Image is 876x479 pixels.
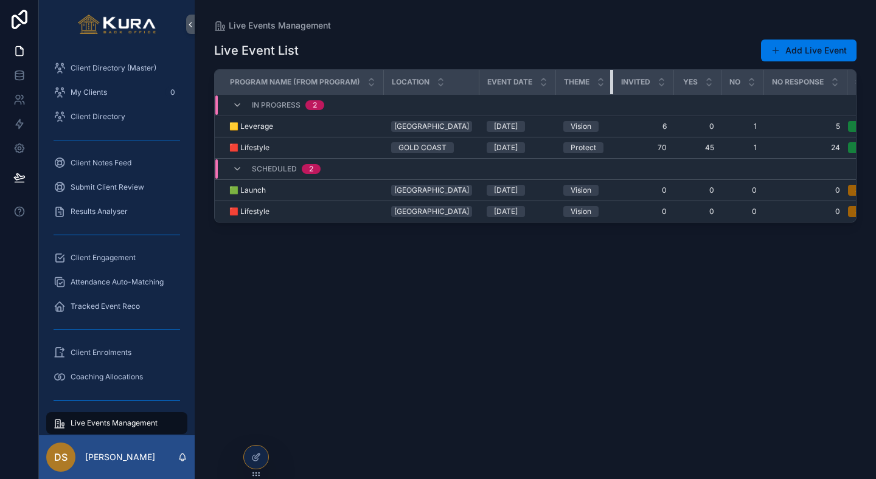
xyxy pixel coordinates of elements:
[681,122,714,131] span: 0
[78,15,156,34] img: App logo
[494,206,518,217] div: [DATE]
[165,85,180,100] div: 0
[46,342,187,364] a: Client Enrolments
[563,142,606,153] a: Protect
[681,185,714,195] a: 0
[46,366,187,388] a: Coaching Allocations
[71,207,128,216] span: Results Analyser
[39,49,195,435] div: scrollable content
[313,100,317,110] div: 2
[391,121,472,132] a: [GEOGRAPHIC_DATA]
[229,122,273,131] span: 🟨 Leverage
[71,302,140,311] span: Tracked Event Reco
[46,57,187,79] a: Client Directory (Master)
[46,247,187,269] a: Client Engagement
[71,88,107,97] span: My Clients
[620,207,667,216] a: 0
[394,121,469,132] div: [GEOGRAPHIC_DATA]
[71,158,131,168] span: Client Notes Feed
[229,185,377,195] a: 🟩 Launch
[571,185,591,196] div: Vision
[391,206,472,217] a: [GEOGRAPHIC_DATA]
[229,143,269,153] span: 🟥 Lifestyle
[71,253,136,263] span: Client Engagement
[46,295,187,317] a: Tracked Event Reco
[683,77,698,87] span: YES
[229,185,266,195] span: 🟩 Launch
[563,185,606,196] a: Vision
[46,106,187,128] a: Client Directory
[252,164,297,174] span: Scheduled
[214,19,331,32] a: Live Events Management
[71,418,158,428] span: Live Events Management
[564,77,589,87] span: Theme
[229,19,331,32] span: Live Events Management
[46,152,187,174] a: Client Notes Feed
[487,142,549,153] a: [DATE]
[563,206,606,217] a: Vision
[230,77,360,87] span: Program Name (from Program)
[494,121,518,132] div: [DATE]
[398,142,447,153] div: GOLD COAST
[229,122,377,131] a: 🟨 Leverage
[494,185,518,196] div: [DATE]
[46,271,187,293] a: Attendance Auto-Matching
[46,176,187,198] a: Submit Client Review
[309,164,313,174] div: 2
[252,100,301,110] span: In progress
[621,77,650,87] span: Invited
[681,143,714,153] a: 45
[772,77,824,87] span: NO RESPONSE
[391,142,472,153] a: GOLD COAST
[729,207,757,216] a: 0
[620,143,667,153] a: 70
[487,185,549,196] a: [DATE]
[771,143,840,153] a: 24
[71,372,143,382] span: Coaching Allocations
[487,121,549,132] a: [DATE]
[71,182,144,192] span: Submit Client Review
[85,451,155,463] p: [PERSON_NAME]
[729,185,757,195] span: 0
[71,348,131,357] span: Client Enrolments
[394,185,469,196] div: [GEOGRAPHIC_DATA]
[571,206,591,217] div: Vision
[46,201,187,222] a: Results Analyser
[681,207,714,216] a: 0
[392,77,429,87] span: Location
[729,122,757,131] a: 1
[71,277,164,287] span: Attendance Auto-Matching
[494,142,518,153] div: [DATE]
[729,77,740,87] span: NO
[71,112,125,122] span: Client Directory
[729,143,757,153] a: 1
[487,206,549,217] a: [DATE]
[487,77,532,87] span: Event Date
[771,122,840,131] a: 5
[214,42,299,59] h1: Live Event List
[391,185,472,196] a: [GEOGRAPHIC_DATA]
[771,185,840,195] a: 0
[563,121,606,132] a: Vision
[771,207,840,216] a: 0
[54,450,68,464] span: DS
[571,121,591,132] div: Vision
[394,206,469,217] div: [GEOGRAPHIC_DATA]
[71,63,156,73] span: Client Directory (Master)
[46,81,187,103] a: My Clients0
[620,185,667,195] a: 0
[620,122,667,131] a: 6
[761,40,857,61] button: Add Live Event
